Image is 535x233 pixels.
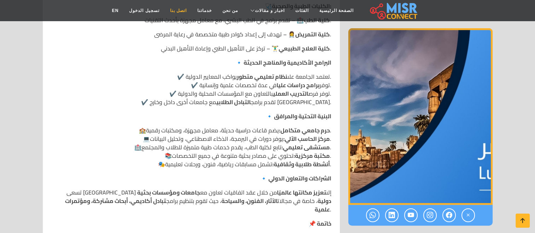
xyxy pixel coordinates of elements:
strong: التدريب العملي [273,88,308,99]
strong: التبادل الطلابي [216,97,251,107]
strong: الآثار، الفنون، والسياحة [221,196,278,206]
strong: مركز الحاسب الآلي: [283,133,330,144]
strong: نظام تعليمي متطور [237,71,287,82]
a: EN [107,4,124,17]
a: تسجيل الدخول [124,4,164,17]
p: ✔️ تعتمد الجامعة على يواكب المعايير الدولية. ✔️ توفر في عدة تخصصات علمية وإنسانية. ✔️ توفر فرص با... [51,72,331,106]
strong: مستشفى تعليمي: [281,142,330,153]
div: 1 / 1 [348,28,493,205]
p: 👩‍⚕️ – تهدف إلى إعداد كوادر طبية متخصصة في رعاية المرضى. [51,30,331,38]
a: الصفحة الرئيسية [314,4,359,17]
img: main.misr_connect [370,2,417,19]
strong: 🔹 البرامج الأكاديمية والمناهج الحديثة [235,57,331,68]
strong: تبادل أكاديمي، أبحاث مشتركة، ومؤتمرات علمية [65,196,330,215]
a: اتصل بنا [165,4,192,17]
a: من نحن [217,4,243,17]
strong: جامعات ومؤسسات بحثية دولية [137,187,331,206]
p: 🏋️‍♂️ – تركز على التأهيل الطبي وإعادة التأهيل البدني. [51,44,331,53]
strong: حرم جامعي متكامل: [279,125,330,136]
strong: كلية العلاج الطبيعي [279,43,330,54]
strong: مكتبة مركزية: [293,150,330,161]
p: 🏥 – تقدم برامج في الطب البشري، مع معامل مجهزة بأحدث التقنيات. [51,16,331,24]
img: جامعة الأقصر [348,28,493,205]
a: اخبار و مقالات [243,4,290,17]
span: اخبار و مقالات [255,7,285,14]
a: الفئات [290,4,314,17]
p: 🏫 يضم قاعات دراسية حديثة، معامل مجهزة، ومكتبات رقمية. 💻 يوفر دورات في البرمجة، الذكاء الاصطناعي، ... [51,126,331,168]
p: تسعى [GEOGRAPHIC_DATA] إلى من خلال عقد اتفاقيات تعاون مع ، خاصة في مجالات ، حيث تقوم بتنظيم برامج . [51,188,331,214]
strong: تعزيز مكانتها عالميًا [277,187,326,198]
strong: 🔹 البنية التحتية والمرافق [266,111,331,121]
strong: برامج دراسات عليا [277,80,320,90]
strong: 🔹 الشراكات والتعاون الدولي [260,173,331,184]
strong: أنشطة طلابية وثقافية: [272,159,330,169]
a: خدماتنا [192,4,217,17]
strong: 📌 خاتمة [309,218,331,229]
strong: كلية التمريض [295,29,330,40]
